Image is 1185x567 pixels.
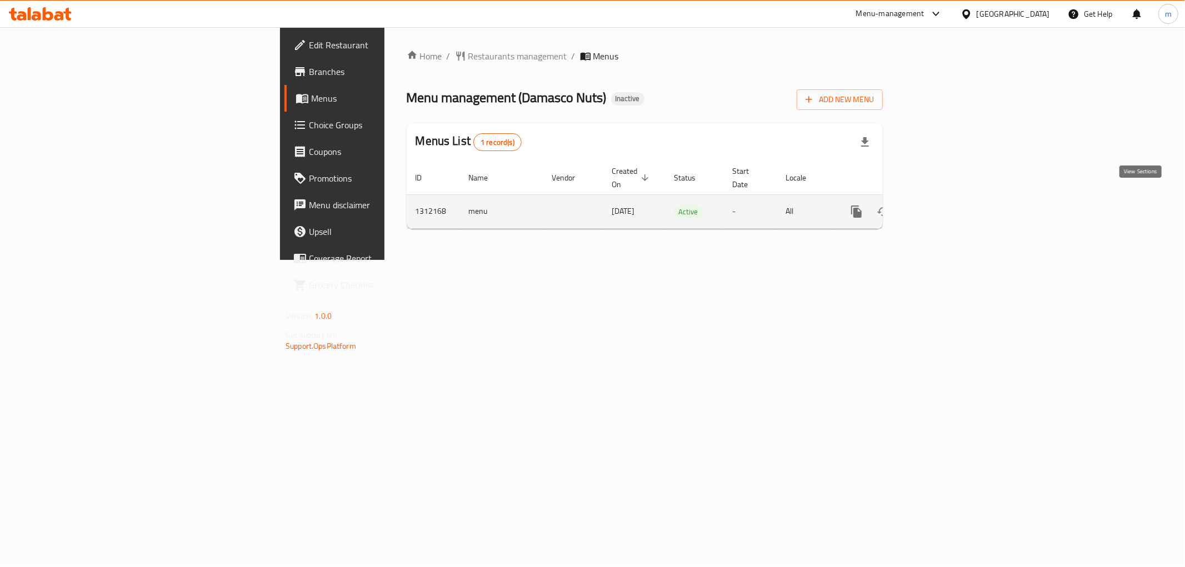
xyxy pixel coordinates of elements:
[407,161,959,229] table: enhanced table
[469,171,503,184] span: Name
[572,49,576,63] li: /
[552,171,590,184] span: Vendor
[284,245,478,272] a: Coverage Report
[286,309,313,323] span: Version:
[311,92,469,105] span: Menus
[284,112,478,138] a: Choice Groups
[284,58,478,85] a: Branches
[416,171,437,184] span: ID
[611,94,644,103] span: Inactive
[284,165,478,192] a: Promotions
[674,205,703,218] div: Active
[977,8,1050,20] div: [GEOGRAPHIC_DATA]
[407,49,883,63] nav: breadcrumb
[309,65,469,78] span: Branches
[674,205,703,218] span: Active
[856,7,924,21] div: Menu-management
[786,171,821,184] span: Locale
[612,204,635,218] span: [DATE]
[284,32,478,58] a: Edit Restaurant
[843,198,870,225] button: more
[593,49,619,63] span: Menus
[724,194,777,228] td: -
[284,218,478,245] a: Upsell
[473,133,522,151] div: Total records count
[455,49,567,63] a: Restaurants management
[777,194,834,228] td: All
[611,92,644,106] div: Inactive
[806,93,874,107] span: Add New Menu
[284,272,478,298] a: Grocery Checklist
[460,194,543,228] td: menu
[852,129,878,155] div: Export file
[612,164,652,191] span: Created On
[309,172,469,185] span: Promotions
[468,49,567,63] span: Restaurants management
[284,192,478,218] a: Menu disclaimer
[870,198,897,225] button: Change Status
[309,198,469,212] span: Menu disclaimer
[733,164,764,191] span: Start Date
[834,161,959,195] th: Actions
[286,339,356,353] a: Support.OpsPlatform
[474,137,521,148] span: 1 record(s)
[309,145,469,158] span: Coupons
[797,89,883,110] button: Add New Menu
[309,118,469,132] span: Choice Groups
[284,85,478,112] a: Menus
[407,85,607,110] span: Menu management ( Damasco Nuts )
[314,309,332,323] span: 1.0.0
[309,225,469,238] span: Upsell
[286,328,337,342] span: Get support on:
[309,278,469,292] span: Grocery Checklist
[309,38,469,52] span: Edit Restaurant
[416,133,522,151] h2: Menus List
[284,138,478,165] a: Coupons
[1165,8,1172,20] span: m
[309,252,469,265] span: Coverage Report
[674,171,711,184] span: Status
